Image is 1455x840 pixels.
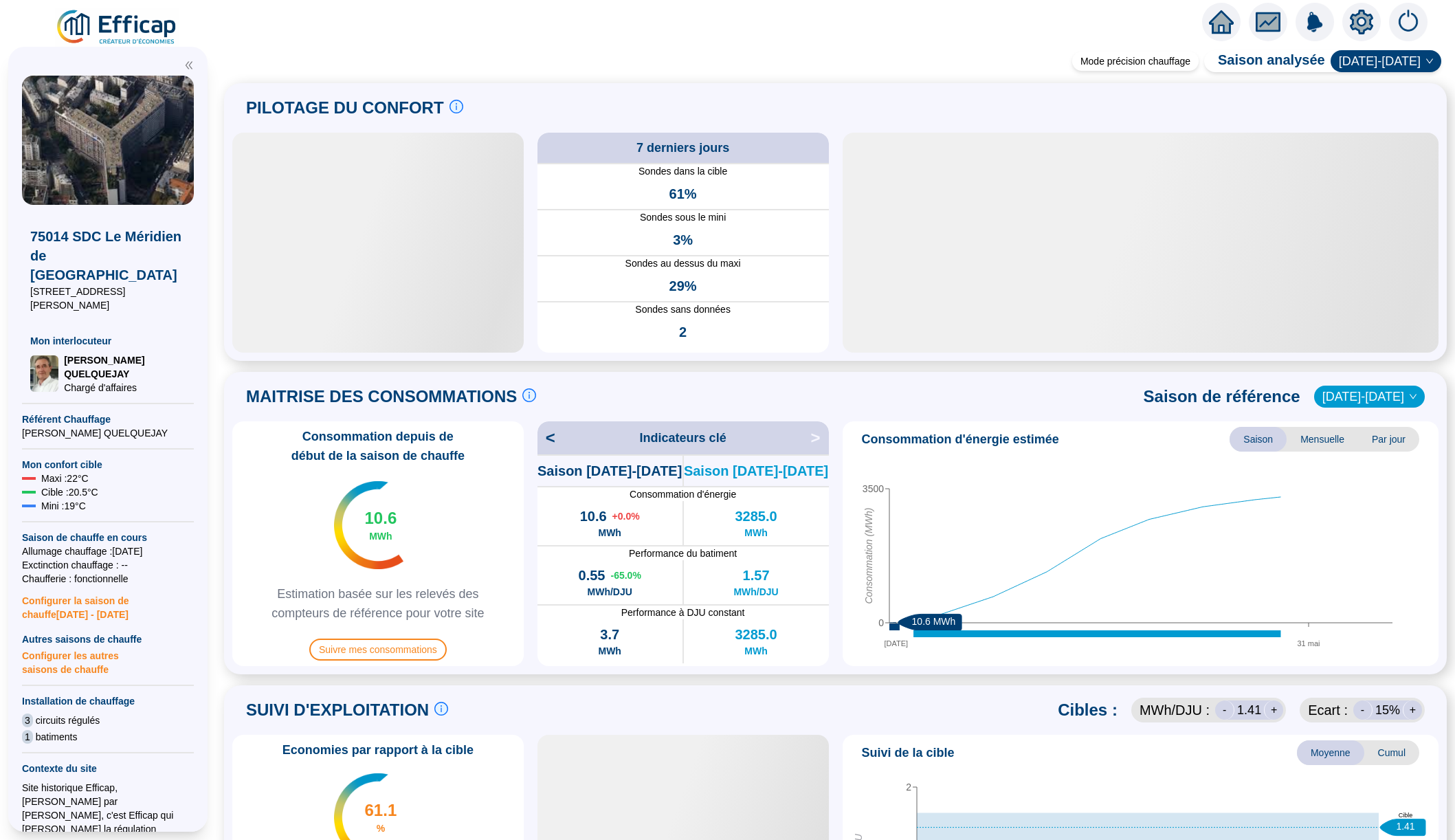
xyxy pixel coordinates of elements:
[22,730,33,744] span: 1
[580,507,607,526] span: 10.6
[238,584,518,623] span: Estimation basée sur les relevés des compteurs de référence pour votre site
[1287,427,1358,452] span: Mensuelle
[41,485,98,499] span: Cible : 20.5 °C
[878,617,884,628] tspan: 0
[365,507,397,529] span: 10.6
[22,762,194,775] span: Contexte du site
[537,302,829,317] span: Sondes sans données
[522,388,536,402] span: info-circle
[36,714,100,727] span: circuits régulés
[246,699,429,721] span: SUIVI D'EXPLOITATION
[810,427,828,449] span: >
[22,426,194,440] span: [PERSON_NAME] QUELQUEJAY
[246,386,517,408] span: MAITRISE DES CONSOMMATIONS
[743,566,770,585] span: 1.57
[579,566,606,585] span: 0.55
[598,526,621,540] span: MWh
[1349,10,1374,34] span: setting
[600,625,619,644] span: 3.7
[673,230,693,250] span: 3%
[537,427,555,449] span: <
[1398,812,1412,819] text: Cible
[22,646,194,676] span: Configurer les autres saisons de chauffe
[22,586,194,621] span: Configurer la saison de chauffe [DATE] - [DATE]
[863,507,874,604] tspan: Consommation (MWh)
[1364,740,1419,765] span: Cumul
[334,481,403,569] img: indicateur températures
[41,499,86,513] span: Mini : 19 °C
[1358,427,1419,452] span: Par jour
[1204,50,1325,72] span: Saison analysée
[1230,427,1287,452] span: Saison
[588,585,632,599] span: MWh/DJU
[862,430,1059,449] span: Consommation d'énergie estimée
[1339,51,1433,71] span: 2025-2026
[1256,10,1280,34] span: fund
[449,100,463,113] span: info-circle
[184,60,194,70] span: double-left
[537,461,682,480] span: Saison [DATE]-[DATE]
[537,606,829,619] span: Performance à DJU constant
[22,714,33,727] span: 3
[22,544,194,558] span: Allumage chauffage : [DATE]
[1140,700,1210,720] span: MWh /DJU :
[22,412,194,426] span: Référent Chauffage
[377,821,385,835] span: %
[22,694,194,708] span: Installation de chauffage
[365,799,397,821] span: 61.1
[22,781,194,836] div: Site historique Efficap, [PERSON_NAME] par [PERSON_NAME], c'est Efficap qui [PERSON_NAME] la régu...
[1144,386,1300,408] span: Saison de référence
[1209,10,1234,34] span: home
[733,585,778,599] span: MWh/DJU
[434,702,448,716] span: info-circle
[1375,700,1400,720] span: 15 %
[1389,3,1428,41] img: alerts
[862,483,883,494] tspan: 3500
[1264,700,1283,720] div: +
[1058,699,1118,721] span: Cibles :
[22,558,194,572] span: Exctinction chauffage : --
[884,639,908,648] tspan: [DATE]
[41,472,89,485] span: Maxi : 22 °C
[1425,57,1434,65] span: down
[679,322,687,342] span: 2
[684,461,828,480] span: Saison [DATE]-[DATE]
[30,285,186,312] span: [STREET_ADDRESS][PERSON_NAME]
[30,355,58,391] img: Chargé d'affaires
[537,487,829,501] span: Consommation d'énergie
[1353,700,1373,720] div: -
[1396,821,1414,832] text: 1.41
[636,138,729,157] span: 7 derniers jours
[1237,700,1261,720] span: 1.41
[36,730,78,744] span: batiments
[64,381,186,395] span: Chargé d'affaires
[309,639,447,661] span: Suivre mes consommations
[274,740,482,760] span: Economies par rapport à la cible
[55,8,179,47] img: efficap energie logo
[862,743,955,762] span: Suivi de la cible
[744,526,767,540] span: MWh
[1403,700,1422,720] div: +
[537,256,829,271] span: Sondes au dessus du maxi
[669,184,697,203] span: 61%
[1296,3,1334,41] img: alerts
[30,334,186,348] span: Mon interlocuteur
[911,616,955,627] text: 10.6 MWh
[22,632,194,646] span: Autres saisons de chauffe
[1297,639,1320,648] tspan: 31 mai
[22,531,194,544] span: Saison de chauffe en cours
[669,276,697,296] span: 29%
[64,353,186,381] span: [PERSON_NAME] QUELQUEJAY
[735,507,777,526] span: 3285.0
[30,227,186,285] span: 75014 SDC Le Méridien de [GEOGRAPHIC_DATA]
[1308,700,1348,720] span: Ecart :
[537,210,829,225] span: Sondes sous le mini
[22,458,194,472] span: Mon confort cible
[22,572,194,586] span: Chaufferie : fonctionnelle
[246,97,444,119] span: PILOTAGE DU CONFORT
[612,509,640,523] span: + 0.0 %
[369,529,392,543] span: MWh
[537,164,829,179] span: Sondes dans la cible
[1297,740,1364,765] span: Moyenne
[1322,386,1417,407] span: 2016-2017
